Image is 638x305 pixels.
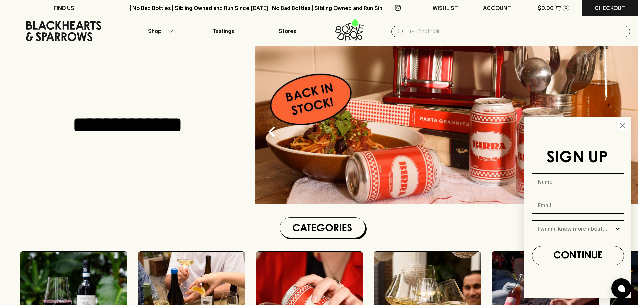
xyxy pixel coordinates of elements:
p: 0 [565,6,567,10]
p: $0.00 [538,4,554,12]
button: CONTINUE [532,246,624,265]
img: bubble-icon [618,285,625,292]
span: SIGN UP [546,150,608,166]
button: Previous [259,118,285,145]
p: Tastings [213,27,234,35]
a: Stores [256,16,319,46]
img: optimise [255,46,638,204]
p: Stores [279,27,296,35]
p: FIND US [54,4,74,12]
div: FLYOUT Form [517,110,638,305]
p: Wishlist [433,4,458,12]
button: Close dialog [617,120,629,131]
button: Show Options [614,221,621,237]
input: Name [532,173,624,190]
p: Checkout [595,4,625,12]
input: I wanna know more about... [538,221,614,237]
button: Shop [128,16,192,46]
p: Shop [148,27,161,35]
h1: Categories [283,220,362,235]
input: Email [532,197,624,214]
a: Tastings [192,16,255,46]
input: Try "Pinot noir" [407,26,625,37]
p: ACCOUNT [483,4,511,12]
